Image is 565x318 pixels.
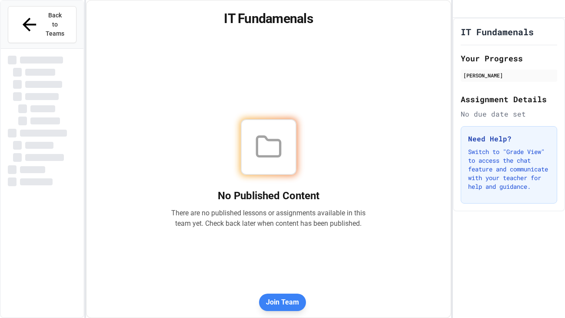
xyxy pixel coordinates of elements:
[45,11,65,38] span: Back to Teams
[259,294,306,311] button: Join Team
[171,208,366,229] p: There are no published lessons or assignments available in this team yet. Check back later when c...
[8,6,76,43] button: Back to Teams
[461,93,557,105] h2: Assignment Details
[468,134,550,144] h3: Need Help?
[461,26,534,38] h1: IT Fundamenals
[171,189,366,203] h2: No Published Content
[97,11,440,27] h1: IT Fundamenals
[461,52,557,64] h2: Your Progress
[461,109,557,119] div: No due date set
[468,147,550,191] p: Switch to "Grade View" to access the chat feature and communicate with your teacher for help and ...
[463,71,555,79] div: [PERSON_NAME]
